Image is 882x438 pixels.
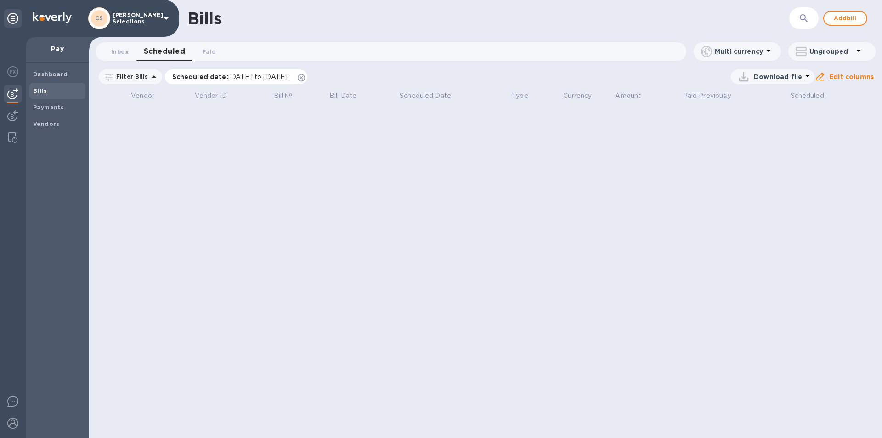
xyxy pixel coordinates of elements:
span: Add bill [831,13,859,24]
p: Scheduled [791,91,824,101]
img: Logo [33,12,72,23]
p: Bill Date [329,91,356,101]
p: Download file [754,72,802,81]
p: Multi currency [715,47,763,56]
u: Edit columns [829,73,874,80]
span: Scheduled [791,91,836,101]
p: Bill № [274,91,293,101]
img: Foreign exchange [7,66,18,77]
p: Scheduled Date [400,91,451,101]
b: Dashboard [33,71,68,78]
h1: Bills [187,9,221,28]
span: Scheduled Date [400,91,463,101]
p: Paid Previously [683,91,732,101]
span: Type [512,91,540,101]
p: Pay [33,44,82,53]
p: Vendor ID [195,91,227,101]
span: Scheduled [144,45,185,58]
p: Scheduled date : [172,72,293,81]
span: Amount [615,91,653,101]
span: Vendor ID [195,91,239,101]
button: Addbill [823,11,867,26]
span: Paid [202,47,216,57]
p: Vendor [131,91,154,101]
b: Bills [33,87,47,94]
p: [PERSON_NAME] Selections [113,12,158,25]
span: Inbox [111,47,129,57]
span: Vendor [131,91,166,101]
p: Amount [615,91,641,101]
p: Type [512,91,528,101]
p: Ungrouped [809,47,853,56]
b: Payments [33,104,64,111]
div: Scheduled date:[DATE] to [DATE] [165,69,308,84]
span: [DATE] to [DATE] [228,73,288,80]
b: CS [95,15,103,22]
p: Currency [563,91,592,101]
div: Unpin categories [4,9,22,28]
span: Bill Date [329,91,368,101]
span: Paid Previously [683,91,744,101]
span: Bill № [274,91,305,101]
b: Vendors [33,120,60,127]
p: Filter Bills [113,73,148,80]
